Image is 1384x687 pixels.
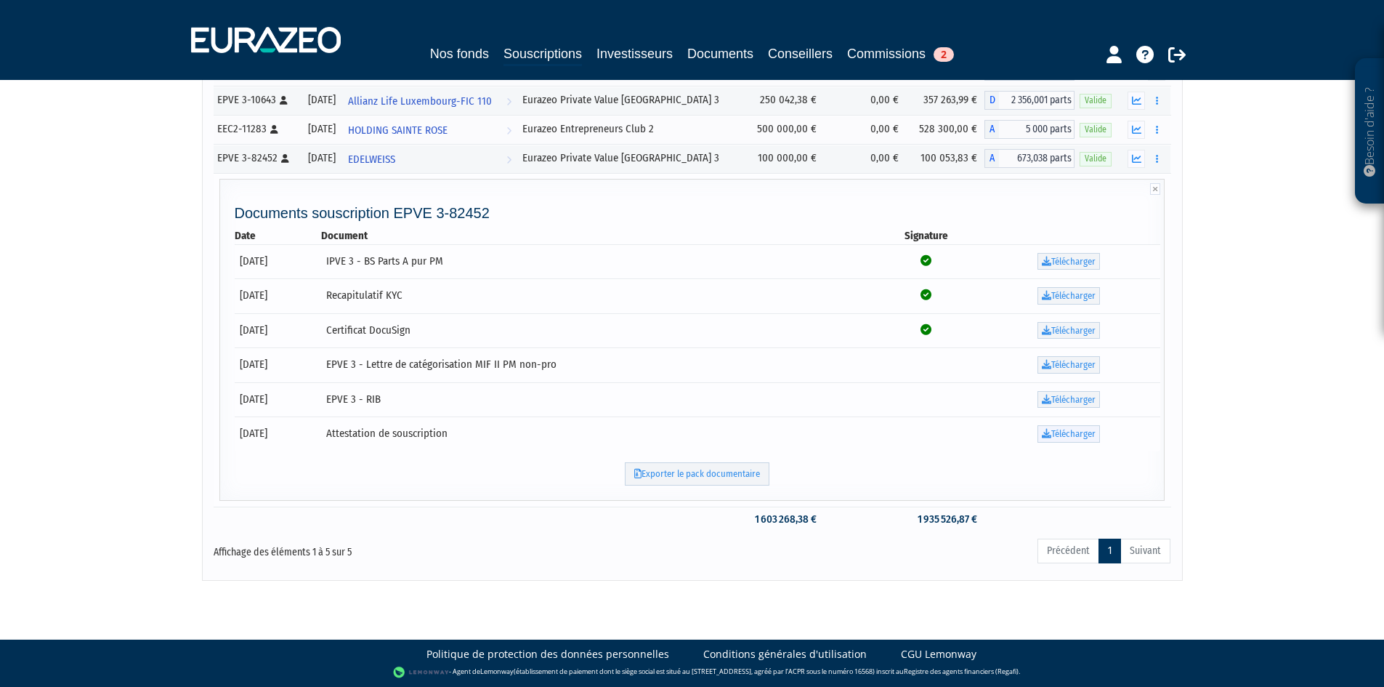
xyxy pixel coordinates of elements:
td: [DATE] [235,244,322,279]
a: Télécharger [1037,391,1100,409]
td: Certificat DocuSign [321,313,875,348]
td: [DATE] [235,347,322,382]
a: Télécharger [1037,322,1100,340]
td: EPVE 3 - Lettre de catégorisation MIF II PM non-pro [321,347,875,382]
span: 2 [934,47,954,62]
td: Recapitulatif KYC [321,278,875,313]
span: EDELWEISS [348,146,395,173]
a: Conseillers [768,44,833,64]
td: 357 263,99 € [906,86,984,115]
a: Télécharger [1037,287,1100,305]
td: 0,00 € [824,144,906,173]
a: Documents [687,44,753,64]
div: EPVE 3-10643 [217,92,296,108]
img: logo-lemonway.png [393,665,449,680]
span: Allianz Life Luxembourg-FIC 110 [348,88,492,115]
div: Affichage des éléments 1 à 5 sur 5 [214,537,600,561]
div: D - Eurazeo Private Value Europe 3 [984,91,1075,110]
span: 5 000 parts [999,120,1075,139]
span: A [984,120,999,139]
div: EEC2-11283 [217,121,296,137]
div: A - Eurazeo Private Value Europe 3 [984,149,1075,168]
th: Signature [875,228,976,244]
a: Allianz Life Luxembourg-FIC 110 [342,86,517,115]
span: Valide [1080,152,1112,166]
td: 500 000,00 € [743,115,824,144]
a: Registre des agents financiers (Regafi) [904,667,1019,676]
span: 673,038 parts [999,149,1075,168]
div: Eurazeo Private Value [GEOGRAPHIC_DATA] 3 [522,150,738,166]
a: 1 [1098,539,1121,563]
div: A - Eurazeo Entrepreneurs Club 2 [984,120,1075,139]
td: [DATE] [235,278,322,313]
td: 100 000,00 € [743,144,824,173]
td: 1 603 268,38 € [743,507,824,532]
td: 100 053,83 € [906,144,984,173]
h4: Documents souscription EPVE 3-82452 [235,205,1161,221]
a: Investisseurs [596,44,673,64]
a: CGU Lemonway [901,647,976,662]
a: HOLDING SAINTE ROSE [342,115,517,144]
i: Voir l'investisseur [506,117,511,144]
span: D [984,91,999,110]
i: [Français] Personne physique [280,96,288,105]
td: [DATE] [235,313,322,348]
span: Valide [1080,94,1112,108]
a: EDELWEISS [342,144,517,173]
img: 1732889491-logotype_eurazeo_blanc_rvb.png [191,27,341,53]
td: [DATE] [235,382,322,417]
a: Télécharger [1037,356,1100,374]
p: Besoin d'aide ? [1361,66,1378,197]
a: Télécharger [1037,253,1100,270]
td: Attestation de souscription [321,417,875,451]
td: EPVE 3 - RIB [321,382,875,417]
i: [Français] Personne physique [281,154,289,163]
div: [DATE] [306,121,337,137]
td: 0,00 € [824,115,906,144]
a: Politique de protection des données personnelles [426,647,669,662]
i: Voir l'investisseur [506,146,511,173]
i: [Français] Personne physique [270,125,278,134]
div: [DATE] [306,150,337,166]
div: Eurazeo Private Value [GEOGRAPHIC_DATA] 3 [522,92,738,108]
span: A [984,149,999,168]
a: Souscriptions [503,44,582,66]
td: [DATE] [235,417,322,451]
a: Conditions générales d'utilisation [703,647,867,662]
span: HOLDING SAINTE ROSE [348,117,448,144]
td: 250 042,38 € [743,86,824,115]
span: Valide [1080,123,1112,137]
a: Nos fonds [430,44,489,64]
div: - Agent de (établissement de paiement dont le siège social est situé au [STREET_ADDRESS], agréé p... [15,665,1369,680]
a: Commissions2 [847,44,954,64]
td: 528 300,00 € [906,115,984,144]
div: Eurazeo Entrepreneurs Club 2 [522,121,738,137]
div: [DATE] [306,92,337,108]
td: 0,00 € [824,86,906,115]
span: 2 356,001 parts [999,91,1075,110]
td: 1 935 526,87 € [906,507,984,532]
td: IPVE 3 - BS Parts A pur PM [321,244,875,279]
a: Lemonway [480,667,514,676]
a: Télécharger [1037,425,1100,443]
a: Exporter le pack documentaire [625,462,769,486]
i: Voir l'investisseur [506,88,511,115]
div: EPVE 3-82452 [217,150,296,166]
th: Date [235,228,322,244]
th: Document [321,228,875,244]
